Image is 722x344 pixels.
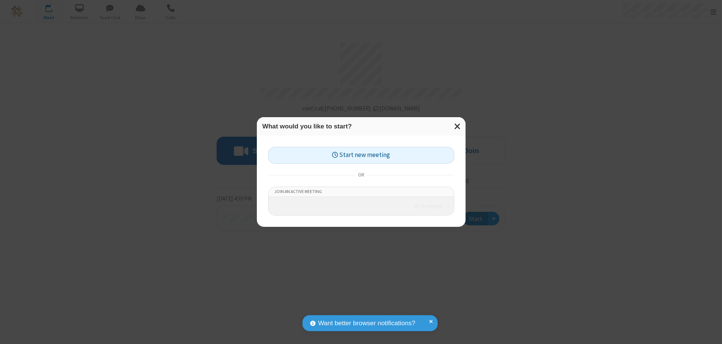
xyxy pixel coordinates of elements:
li: Join an active meeting [268,187,454,197]
span: Want better browser notifications? [318,318,415,328]
button: Start new meeting [268,147,454,164]
em: in progress [415,202,442,210]
span: or [355,170,367,180]
button: Close modal [450,117,466,136]
h3: What would you like to start? [262,123,460,130]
